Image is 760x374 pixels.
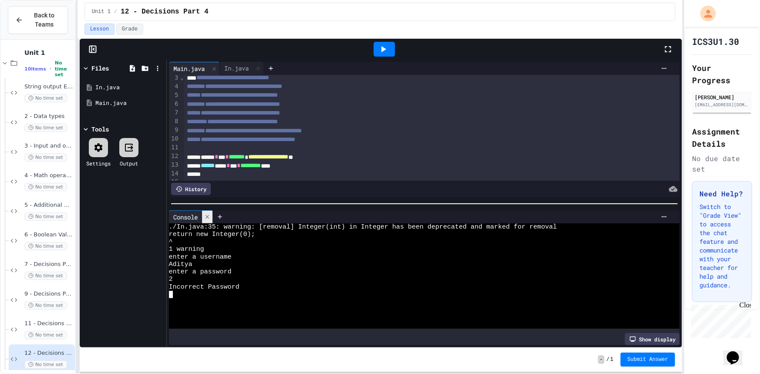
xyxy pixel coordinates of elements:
[169,246,204,253] span: 1 warning
[169,212,202,222] div: Console
[625,333,680,345] div: Show display
[24,212,67,221] span: No time set
[169,91,180,100] div: 5
[84,24,115,35] button: Lesson
[28,11,61,29] span: Back to Teams
[169,152,180,161] div: 12
[169,268,232,276] span: enter a password
[692,153,752,174] div: No due date set
[169,108,180,117] div: 7
[606,356,609,363] span: /
[169,135,180,143] div: 10
[695,93,750,101] div: [PERSON_NAME]
[692,62,752,86] h2: Your Progress
[723,339,751,365] iframe: chat widget
[114,8,117,15] span: /
[24,202,73,209] span: 5 - Additional Math exercises
[24,331,67,339] span: No time set
[169,238,173,246] span: ^
[91,125,109,134] div: Tools
[169,143,180,152] div: 11
[220,62,264,75] div: In.java
[692,35,739,47] h1: ICS3U1.30
[169,178,180,186] div: 15
[171,183,211,195] div: History
[24,66,46,72] span: 10 items
[169,82,180,91] div: 4
[169,62,220,75] div: Main.java
[169,253,232,261] span: enter a username
[169,223,557,231] span: ./In.java:35: warning: [removal] Integer(int) in Integer has been deprecated and marked for removal
[169,126,180,135] div: 9
[699,202,745,290] p: Switch to "Grade View" to access the chat feature and communicate with your teacher for help and ...
[24,242,67,250] span: No time set
[610,356,613,363] span: 1
[695,101,750,108] div: [EMAIL_ADDRESS][DOMAIN_NAME]
[55,60,73,77] span: No time set
[169,283,240,291] span: Incorrect Password
[24,301,67,310] span: No time set
[691,3,718,24] div: My Account
[24,142,73,150] span: 3 - Input and output
[24,94,67,102] span: No time set
[621,353,676,367] button: Submit Answer
[8,6,68,34] button: Back to Teams
[91,64,109,73] div: Files
[24,290,73,298] span: 9 - Decisions Part 2
[24,113,73,120] span: 2 - Data types
[86,159,111,167] div: Settings
[699,189,745,199] h3: Need Help?
[169,161,180,169] div: 13
[24,261,73,268] span: 7 - Decisions Part 1
[24,231,73,239] span: 6 - Boolean Values
[24,83,73,91] span: String output Exercises
[92,8,111,15] span: Unit 1
[598,355,605,364] span: -
[688,301,751,338] iframe: chat widget
[120,159,138,167] div: Output
[95,99,163,108] div: Main.java
[169,276,173,283] span: 2
[24,153,67,162] span: No time set
[169,74,180,82] div: 3
[169,210,213,223] div: Console
[50,65,51,72] span: •
[24,272,67,280] span: No time set
[121,7,209,17] span: 12 - Decisions Part 4
[24,350,73,357] span: 12 - Decisions Part 4
[169,64,209,73] div: Main.java
[169,231,255,238] span: return new Integer(0);
[116,24,143,35] button: Grade
[24,183,67,191] span: No time set
[24,49,73,57] span: Unit 1
[24,124,67,132] span: No time set
[180,74,184,81] span: Fold line
[169,169,180,178] div: 14
[24,361,67,369] span: No time set
[628,356,669,363] span: Submit Answer
[24,172,73,179] span: 4 - Math operations
[169,261,193,268] span: Aditya
[220,64,253,73] div: In.java
[692,125,752,150] h2: Assignment Details
[3,3,60,55] div: Chat with us now!Close
[169,117,180,126] div: 8
[95,83,163,92] div: In.java
[24,320,73,327] span: 11 - Decisions Part 3
[169,100,180,108] div: 6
